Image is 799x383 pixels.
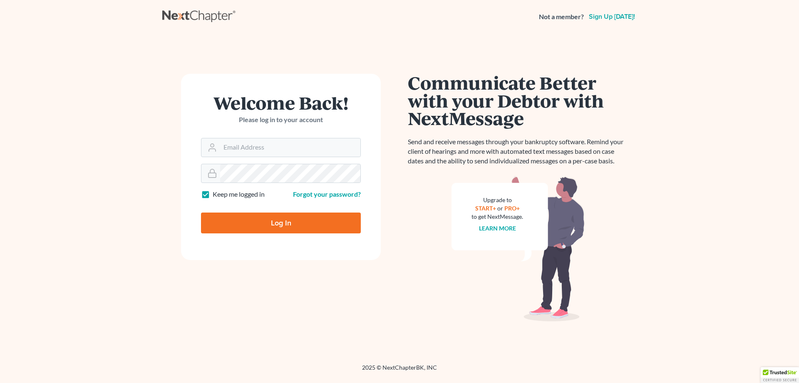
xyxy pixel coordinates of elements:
[475,205,496,212] a: START+
[471,196,523,204] div: Upgrade to
[201,94,361,112] h1: Welcome Back!
[408,74,628,127] h1: Communicate Better with your Debtor with NextMessage
[497,205,503,212] span: or
[479,225,516,232] a: Learn more
[761,367,799,383] div: TrustedSite Certified
[452,176,585,322] img: nextmessage_bg-59042aed3d76b12b5cd301f8e5b87938c9018125f34e5fa2b7a6b67550977c72.svg
[504,205,520,212] a: PRO+
[471,213,523,221] div: to get NextMessage.
[201,115,361,125] p: Please log in to your account
[162,363,637,378] div: 2025 © NextChapterBK, INC
[220,138,360,157] input: Email Address
[539,12,584,22] strong: Not a member?
[408,137,628,166] p: Send and receive messages through your bankruptcy software. Remind your client of hearings and mo...
[201,213,361,233] input: Log In
[293,190,361,198] a: Forgot your password?
[587,13,637,20] a: Sign up [DATE]!
[213,190,265,199] label: Keep me logged in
